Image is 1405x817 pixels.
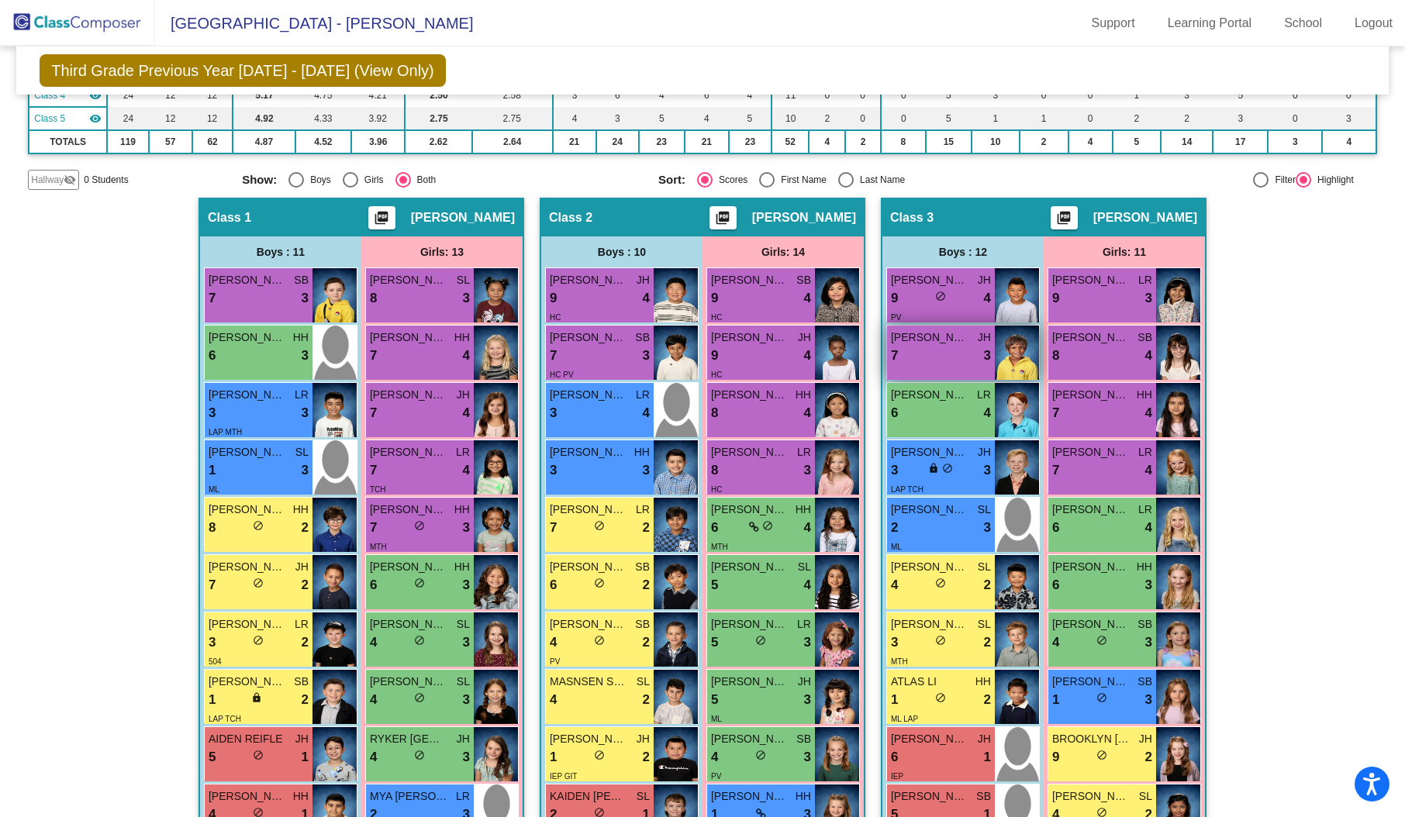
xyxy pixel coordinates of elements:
span: HH [293,329,309,346]
span: JH [295,559,309,575]
span: LR [636,387,650,403]
td: 3 [553,84,596,107]
span: SL [295,444,309,460]
td: 3 [972,84,1020,107]
td: 12 [192,84,233,107]
span: [PERSON_NAME] [1052,329,1130,346]
td: 14 [1161,130,1213,153]
span: Sort: [658,173,685,187]
td: 4.21 [351,84,405,107]
td: 24 [107,84,149,107]
span: 9 [711,346,718,366]
span: Class 2 [549,210,592,226]
td: 23 [639,130,685,153]
td: 4 [1322,130,1376,153]
a: Support [1079,11,1148,36]
span: 6 [1052,518,1059,538]
span: LR [295,387,309,403]
span: 6 [370,575,377,595]
span: LR [797,616,811,633]
span: Class 3 [890,210,934,226]
span: HC PV [550,371,574,379]
span: 3 [550,403,557,423]
td: 3 [1268,130,1322,153]
span: 6 [711,518,718,538]
span: 8 [370,288,377,309]
td: 5 [926,107,972,130]
td: 21 [685,130,729,153]
span: 4 [1145,346,1152,366]
span: HH [634,444,650,460]
span: 4 [804,288,811,309]
mat-radio-group: Select an option [242,172,647,188]
span: PV [891,313,901,322]
td: 0 [881,84,926,107]
span: HC [711,485,722,494]
a: Logout [1342,11,1405,36]
span: 7 [370,403,377,423]
td: 2.75 [472,107,553,130]
button: Print Students Details [1051,206,1078,229]
td: 5.17 [233,84,295,107]
span: SL [978,559,991,575]
span: 8 [711,460,718,481]
td: Kimme Johnson - No Class Name [29,107,107,130]
span: 2 [643,575,650,595]
span: do_not_disturb_alt [942,463,953,474]
td: 4.92 [233,107,295,130]
span: [PERSON_NAME] [1052,559,1130,575]
span: 3 [550,460,557,481]
span: 6 [209,346,216,366]
span: SL [457,272,470,288]
span: [PERSON_NAME] [550,616,627,633]
span: 7 [370,518,377,538]
td: 21 [553,130,596,153]
td: 3 [1161,84,1213,107]
span: [PERSON_NAME] [1052,387,1130,403]
td: 4 [639,84,685,107]
mat-radio-group: Select an option [658,172,1063,188]
span: 7 [891,346,898,366]
td: 4 [809,130,845,153]
td: Faith Stayner - No Class Name [29,84,107,107]
span: Class 1 [208,210,251,226]
td: 0 [845,84,881,107]
span: 3 [302,288,309,309]
span: [PERSON_NAME] [209,387,286,403]
span: MTH [711,543,728,551]
span: LR [295,616,309,633]
span: HH [1137,387,1152,403]
span: [PERSON_NAME] [711,444,789,460]
span: Class 5 [34,112,65,126]
a: School [1272,11,1334,36]
td: 15 [926,130,972,153]
td: 10 [972,130,1020,153]
span: JH [457,387,470,403]
div: Last Name [854,173,905,187]
span: 9 [550,288,557,309]
td: 0 [1068,107,1113,130]
span: 3 [463,575,470,595]
span: 2 [643,518,650,538]
td: 24 [596,130,639,153]
span: 9 [1052,288,1059,309]
td: 57 [149,130,192,153]
td: 5 [639,107,685,130]
span: LAP MTH [209,428,242,436]
td: 1 [1113,84,1162,107]
span: 4 [984,288,991,309]
span: [PERSON_NAME] [PERSON_NAME] [370,444,447,460]
span: 3 [1145,575,1152,595]
td: 2 [1020,130,1068,153]
span: 4 [463,460,470,481]
div: Boys : 11 [200,236,361,267]
span: [PERSON_NAME] [1052,444,1130,460]
span: HC [711,371,722,379]
td: 0 [809,84,845,107]
span: ML [891,543,902,551]
span: 4 [891,575,898,595]
span: Hallway [31,173,64,187]
span: 4 [804,518,811,538]
td: 4 [1068,130,1113,153]
span: lock [928,463,939,474]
